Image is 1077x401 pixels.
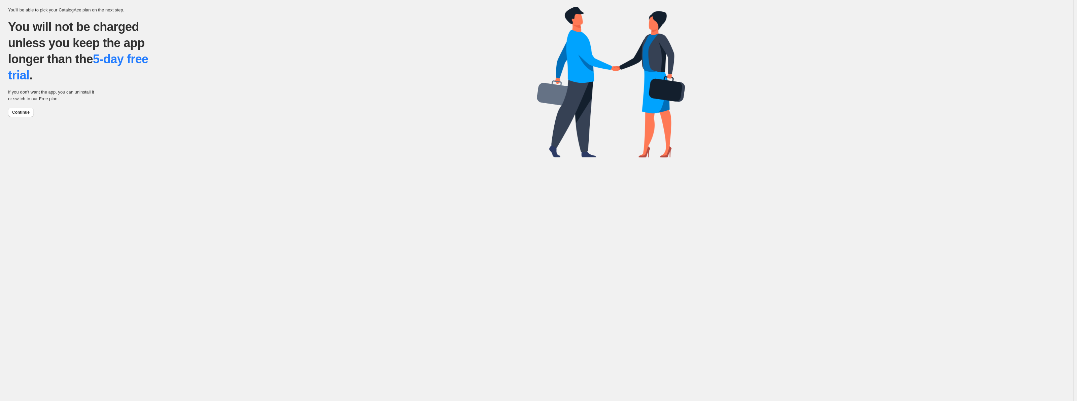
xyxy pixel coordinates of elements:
[537,7,685,157] img: trial
[8,19,166,83] p: You will not be charged unless you keep the app longer than the .
[8,89,97,102] p: If you don't want the app, you can uninstall it or switch to our Free plan.
[8,7,537,13] p: You'll be able to pick your CatalogAce plan on the next step.
[8,108,34,117] button: Continue
[12,110,30,115] span: Continue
